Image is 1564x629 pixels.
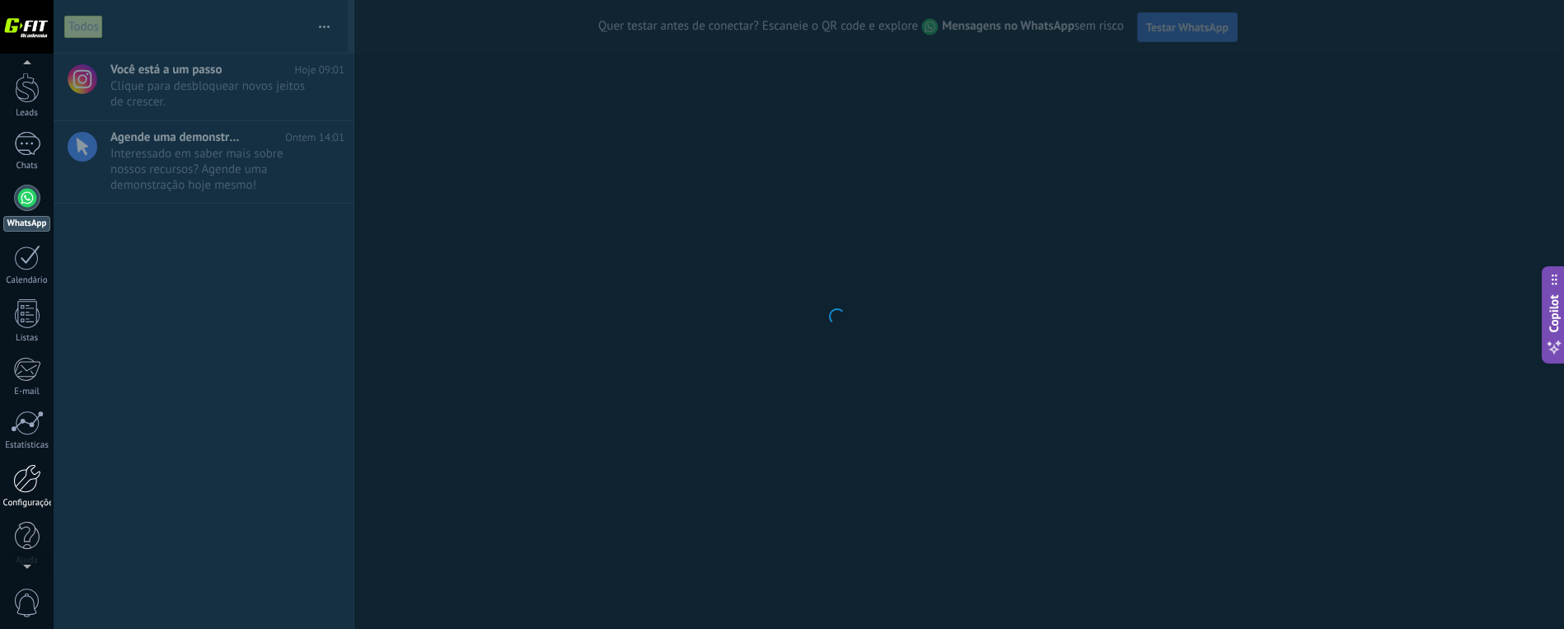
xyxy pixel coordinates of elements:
[3,161,51,171] div: Chats
[3,275,51,286] div: Calendário
[3,216,50,232] div: WhatsApp
[1546,294,1562,332] span: Copilot
[3,333,51,344] div: Listas
[3,498,51,509] div: Configurações
[3,440,51,451] div: Estatísticas
[3,108,51,119] div: Leads
[3,387,51,397] div: E-mail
